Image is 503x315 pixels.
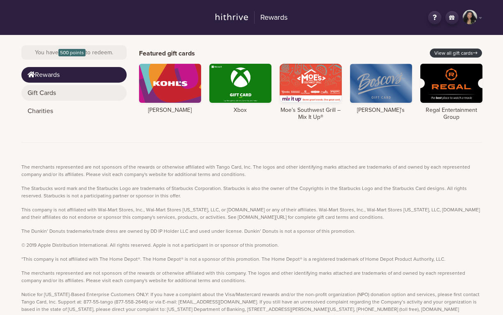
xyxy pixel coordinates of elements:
[21,185,482,199] p: The Starbucks word mark and the Starbucks Logo are trademarks of Starbucks Corporation. Starbucks...
[21,227,482,235] p: The Dunkin’ Donuts trademarks/trade dress are owned by DD IP Holder LLC and used under license. D...
[216,14,248,20] img: hithrive-logo.9746416d.svg
[139,64,201,114] a: [PERSON_NAME]
[21,241,482,249] p: © 2019 Apple Distribution International. All rights reserved. Apple is not a participant in or sp...
[21,85,127,101] a: Gift Cards
[211,10,293,25] a: Rewards
[139,50,195,58] h2: Featured gift cards
[209,107,271,114] h4: Xbox
[430,49,482,58] a: View all gift cards
[58,49,86,56] span: 500 points
[280,107,342,121] h4: Moe’s Southwest Grill – Mix It Up®
[209,64,271,114] a: Xbox
[139,107,201,114] h4: [PERSON_NAME]
[350,64,412,114] a: [PERSON_NAME]'s
[21,255,482,263] p: *This company is not affiliated with The Home Depot®. The Home Depot® is not a sponsor of this pr...
[21,206,482,221] p: This company is not affiliated with Wal-Mart Stores, Inc., Wal-Mart Stores [US_STATE], LLC, or [D...
[21,103,127,119] a: Charities
[280,64,342,121] a: Moe’s Southwest Grill – Mix It Up®
[420,107,482,121] h4: Regal Entertainment Group
[350,107,412,114] h4: [PERSON_NAME]'s
[21,45,127,60] div: You have to redeem.
[21,269,482,284] p: The merchants represented are not sponsors of the rewards or otherwise affiliated with this compa...
[254,11,287,24] h2: Rewards
[19,6,36,13] span: Help
[21,67,127,83] a: Rewards
[21,163,482,178] p: The merchants represented are not sponsors of the rewards or otherwise affiliated with Tango Card...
